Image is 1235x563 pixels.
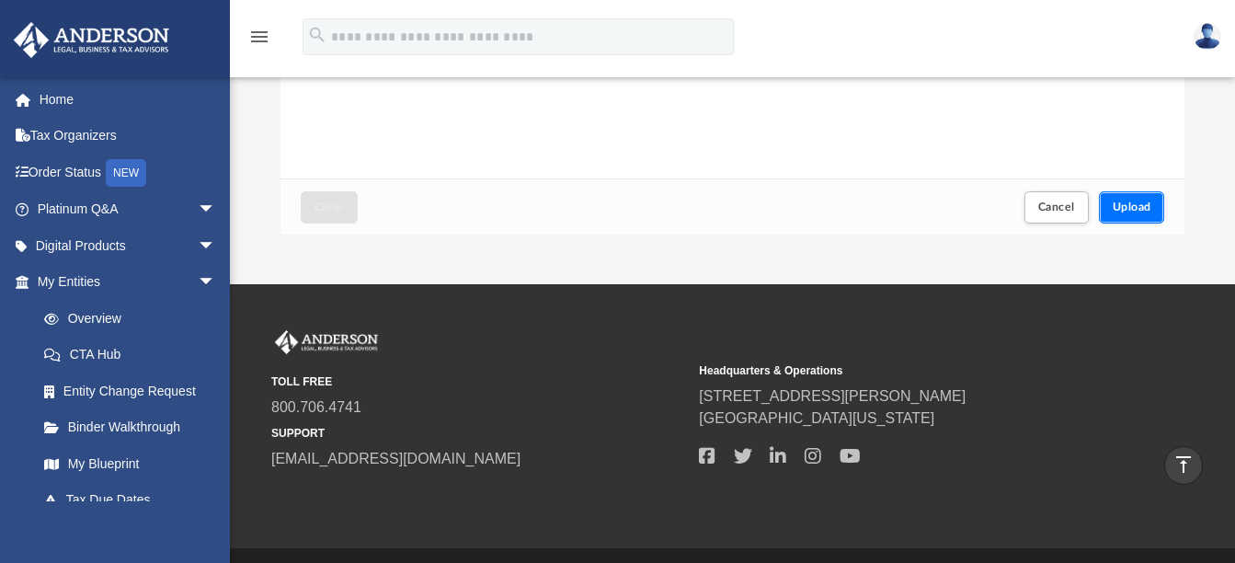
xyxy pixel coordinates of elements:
a: Overview [26,300,244,337]
a: Platinum Q&Aarrow_drop_down [13,191,244,228]
a: [EMAIL_ADDRESS][DOMAIN_NAME] [271,451,520,466]
a: vertical_align_top [1164,446,1203,485]
a: Order StatusNEW [13,154,244,191]
a: My Entitiesarrow_drop_down [13,264,244,301]
span: Upload [1113,201,1151,213]
img: User Pic [1194,23,1221,50]
span: arrow_drop_down [198,191,234,229]
a: CTA Hub [26,337,244,373]
a: [STREET_ADDRESS][PERSON_NAME] [699,388,966,404]
a: Tax Due Dates [26,482,244,519]
i: search [307,25,327,45]
button: Close [301,191,358,224]
i: vertical_align_top [1172,454,1195,476]
a: Entity Change Request [26,373,244,409]
a: Binder Walkthrough [26,409,244,446]
i: menu [248,26,270,48]
img: Anderson Advisors Platinum Portal [271,330,382,354]
div: NEW [106,159,146,187]
a: 800.706.4741 [271,399,361,415]
span: arrow_drop_down [198,227,234,265]
small: Headquarters & Operations [699,362,1114,379]
button: Upload [1099,191,1165,224]
a: menu [248,35,270,48]
small: SUPPORT [271,425,686,442]
small: TOLL FREE [271,373,686,390]
button: Cancel [1024,191,1089,224]
a: My Blueprint [26,445,234,482]
a: Tax Organizers [13,118,244,155]
a: [GEOGRAPHIC_DATA][US_STATE] [699,410,934,426]
a: Home [13,81,244,118]
img: Anderson Advisors Platinum Portal [8,22,175,58]
span: Close [314,201,344,213]
span: Cancel [1038,201,1075,213]
a: Digital Productsarrow_drop_down [13,227,244,264]
span: arrow_drop_down [198,264,234,302]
